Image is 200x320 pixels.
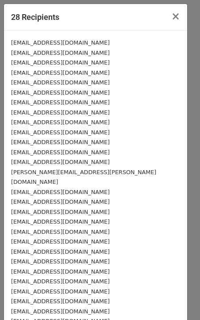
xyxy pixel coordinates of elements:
[11,119,110,126] small: [EMAIL_ADDRESS][DOMAIN_NAME]
[11,99,110,106] small: [EMAIL_ADDRESS][DOMAIN_NAME]
[11,298,110,305] small: [EMAIL_ADDRESS][DOMAIN_NAME]
[11,11,59,23] h5: 28 Recipients
[11,229,110,235] small: [EMAIL_ADDRESS][DOMAIN_NAME]
[11,288,110,295] small: [EMAIL_ADDRESS][DOMAIN_NAME]
[11,59,110,66] small: [EMAIL_ADDRESS][DOMAIN_NAME]
[11,50,110,56] small: [EMAIL_ADDRESS][DOMAIN_NAME]
[11,69,110,76] small: [EMAIL_ADDRESS][DOMAIN_NAME]
[11,149,110,156] small: [EMAIL_ADDRESS][DOMAIN_NAME]
[164,4,187,29] button: Close
[11,129,110,136] small: [EMAIL_ADDRESS][DOMAIN_NAME]
[11,39,110,46] small: [EMAIL_ADDRESS][DOMAIN_NAME]
[11,238,110,245] small: [EMAIL_ADDRESS][DOMAIN_NAME]
[11,159,110,165] small: [EMAIL_ADDRESS][DOMAIN_NAME]
[11,308,110,315] small: [EMAIL_ADDRESS][DOMAIN_NAME]
[11,169,156,186] small: [PERSON_NAME][EMAIL_ADDRESS][PERSON_NAME][DOMAIN_NAME]
[11,258,110,265] small: [EMAIL_ADDRESS][DOMAIN_NAME]
[11,248,110,255] small: [EMAIL_ADDRESS][DOMAIN_NAME]
[11,109,110,116] small: [EMAIL_ADDRESS][DOMAIN_NAME]
[11,79,110,86] small: [EMAIL_ADDRESS][DOMAIN_NAME]
[156,278,200,320] iframe: Chat Widget
[11,139,110,145] small: [EMAIL_ADDRESS][DOMAIN_NAME]
[11,209,110,215] small: [EMAIL_ADDRESS][DOMAIN_NAME]
[171,10,180,23] span: ×
[11,198,110,205] small: [EMAIL_ADDRESS][DOMAIN_NAME]
[11,268,110,275] small: [EMAIL_ADDRESS][DOMAIN_NAME]
[11,218,110,225] small: [EMAIL_ADDRESS][DOMAIN_NAME]
[11,278,110,285] small: [EMAIL_ADDRESS][DOMAIN_NAME]
[11,89,110,96] small: [EMAIL_ADDRESS][DOMAIN_NAME]
[11,189,110,195] small: [EMAIL_ADDRESS][DOMAIN_NAME]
